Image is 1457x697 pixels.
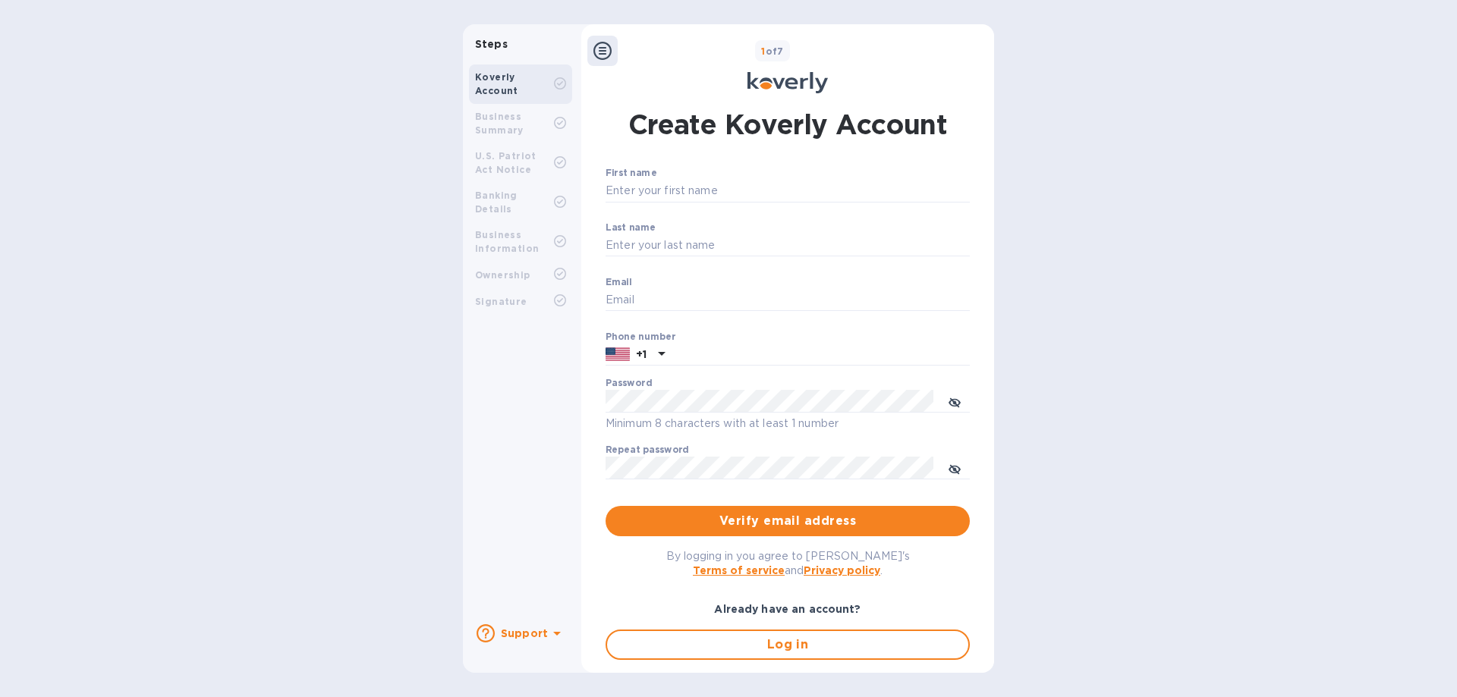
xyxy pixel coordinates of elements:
[693,564,785,576] a: Terms of service
[475,296,527,307] b: Signature
[606,379,652,388] label: Password
[618,512,958,530] span: Verify email address
[606,169,656,178] label: First name
[606,415,970,432] p: Minimum 8 characters with at least 1 number
[475,38,508,50] b: Steps
[475,71,518,96] b: Koverly Account
[628,105,948,143] h1: Create Koverly Account
[636,347,647,362] p: +1
[606,278,632,287] label: Email
[939,386,970,416] button: toggle password visibility
[606,234,970,257] input: Enter your last name
[606,180,970,203] input: Enter your first name
[619,636,956,654] span: Log in
[606,629,970,660] button: Log in
[606,506,970,536] button: Verify email address
[714,603,861,615] b: Already have an account?
[475,111,524,136] b: Business Summary
[666,550,910,576] span: By logging in you agree to [PERSON_NAME]'s and .
[606,446,689,455] label: Repeat password
[475,269,530,281] b: Ownership
[606,289,970,312] input: Email
[804,564,880,576] a: Privacy policy
[501,627,548,639] b: Support
[606,332,675,341] label: Phone number
[606,223,656,232] label: Last name
[939,453,970,483] button: toggle password visibility
[475,150,537,175] b: U.S. Patriot Act Notice
[761,46,765,57] span: 1
[475,190,518,215] b: Banking Details
[761,46,784,57] b: of 7
[475,229,539,254] b: Business Information
[606,346,630,363] img: US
